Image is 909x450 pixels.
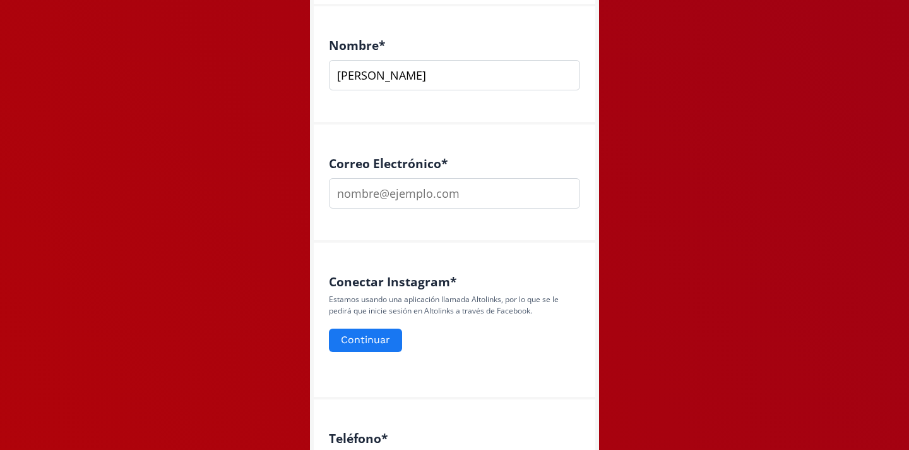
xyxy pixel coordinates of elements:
input: nombre@ejemplo.com [329,178,580,209]
h4: Correo Electrónico * [329,156,580,171]
h4: Conectar Instagram * [329,274,580,289]
h4: Nombre * [329,38,580,52]
input: Escribe aquí tu respuesta... [329,60,580,90]
button: Continuar [329,329,402,352]
h4: Teléfono * [329,431,580,446]
p: Estamos usando una aplicación llamada Altolinks, por lo que se le pedirá que inicie sesión en Alt... [329,294,580,317]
